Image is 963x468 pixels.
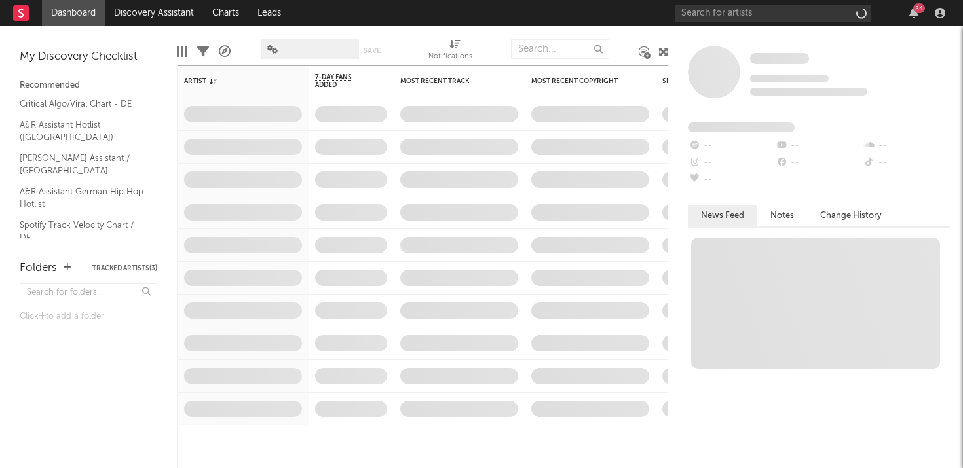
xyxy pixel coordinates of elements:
[750,53,809,64] span: Some Artist
[662,77,761,85] div: Spotify Monthly Listeners
[20,49,157,65] div: My Discovery Checklist
[750,52,809,65] a: Some Artist
[315,73,368,89] span: 7-Day Fans Added
[219,33,231,71] div: A&R Pipeline
[807,205,895,226] button: Change History
[20,78,157,94] div: Recommended
[750,88,867,96] span: 0 fans last week
[400,77,499,85] div: Most Recent Track
[20,97,144,111] a: Critical Algo/Viral Chart - DE
[184,77,282,85] div: Artist
[775,137,862,154] div: --
[197,33,209,71] div: Filters
[20,151,144,178] a: [PERSON_NAME] Assistant / [GEOGRAPHIC_DATA]
[531,77,630,85] div: Most Recent Copyright
[675,5,871,22] input: Search for artists
[511,39,609,59] input: Search...
[428,33,481,71] div: Notifications (Artist)
[688,137,775,154] div: --
[688,122,795,132] span: Fans Added by Platform
[92,265,157,272] button: Tracked Artists(3)
[20,283,157,302] input: Search for folders...
[913,3,925,13] div: 24
[863,137,950,154] div: --
[177,33,187,71] div: Edit Columns
[20,261,57,276] div: Folders
[750,75,829,82] span: Tracking Since: [DATE]
[863,154,950,171] div: --
[20,218,144,245] a: Spotify Track Velocity Chart / DE
[688,154,775,171] div: --
[428,49,481,65] div: Notifications (Artist)
[20,118,144,145] a: A&R Assistant Hotlist ([GEOGRAPHIC_DATA])
[909,8,918,18] button: 24
[757,205,807,226] button: Notes
[688,205,757,226] button: News Feed
[20,185,144,211] a: A&R Assistant German Hip Hop Hotlist
[688,171,775,189] div: --
[775,154,862,171] div: --
[20,309,157,325] div: Click to add a folder.
[364,47,381,54] button: Save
